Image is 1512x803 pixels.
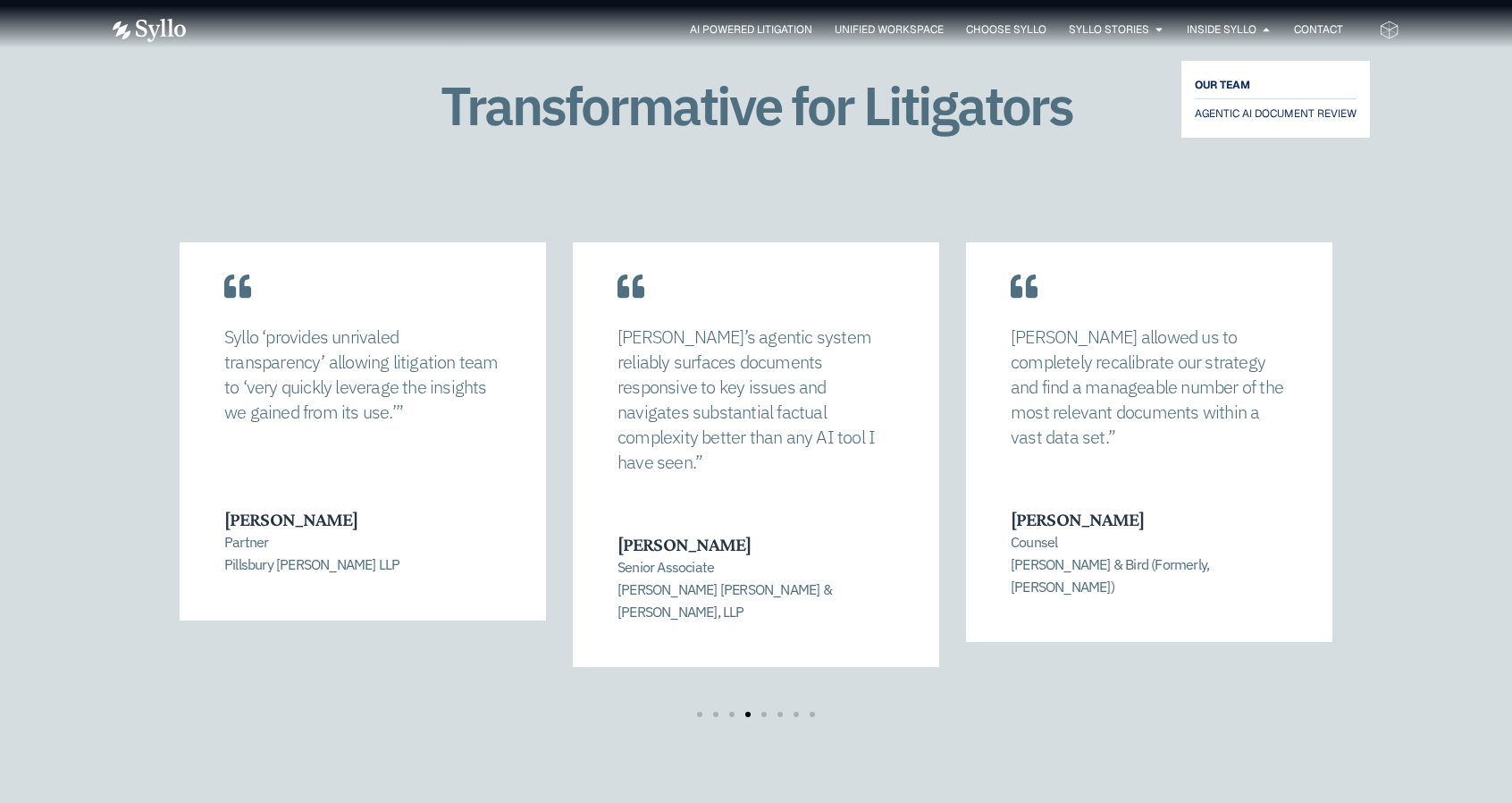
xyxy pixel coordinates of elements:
[1195,74,1357,96] a: OUR TEAM
[713,712,718,717] span: Go to slide 2
[617,325,895,475] p: [PERSON_NAME]’s agentic system reliably surfaces documents responsive to key issues and navigates...
[222,21,1343,38] nav: Menu
[761,712,767,717] span: Go to slide 5
[729,712,735,717] span: Go to slide 3
[835,21,944,38] a: Unified Workspace
[1011,531,1288,597] p: Counsel [PERSON_NAME] & Bird (Formerly, [PERSON_NAME])
[794,712,799,717] span: Go to slide 7
[1294,21,1343,38] a: Contact
[224,531,500,575] p: Partner Pillsbury [PERSON_NAME] LLP
[1195,103,1357,124] a: AGENTIC AI DOCUMENT REVIEW
[224,325,501,425] p: Syllo ‘provides unrivaled transparency’ allowing litigation team to ‘very quickly leverage the in...
[690,21,812,38] a: AI Powered Litigation
[617,533,893,556] h3: [PERSON_NAME]
[1069,21,1149,38] a: Syllo Stories
[180,242,546,668] div: 4 / 8
[180,242,1332,718] div: Carousel
[1187,21,1256,38] a: Inside Syllo
[745,712,751,717] span: Go to slide 4
[1195,74,1250,96] span: OUR TEAM
[966,21,1046,38] a: Choose Syllo
[573,242,939,668] div: 5 / 8
[697,712,702,717] span: Go to slide 1
[113,19,186,42] img: Vector
[222,21,1343,38] div: Menu Toggle
[810,712,815,717] span: Go to slide 8
[1011,325,1288,450] p: [PERSON_NAME] allowed us to completely recalibrate our strategy and find a manageable number of t...
[966,242,1332,668] div: 6 / 8
[1011,508,1288,531] h3: [PERSON_NAME]
[617,556,893,622] p: Senior Associate [PERSON_NAME] [PERSON_NAME] & [PERSON_NAME], LLP
[777,712,783,717] span: Go to slide 6
[224,508,500,531] h3: [PERSON_NAME]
